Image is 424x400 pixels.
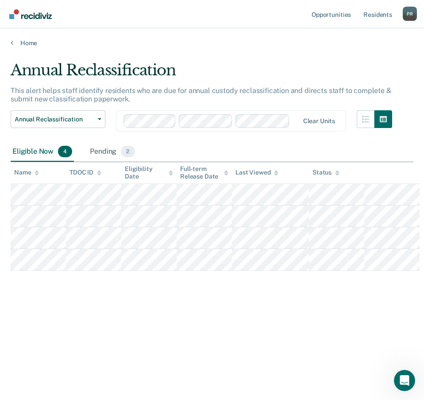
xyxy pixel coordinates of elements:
p: This alert helps staff identify residents who are due for annual custody reclassification and dir... [11,86,391,103]
div: Status [312,169,339,176]
div: TDOC ID [69,169,101,176]
div: Pending2 [88,142,136,162]
a: Home [11,39,413,47]
div: P R [403,7,417,21]
span: Annual Reclassification [15,116,94,123]
div: Clear units [303,117,335,125]
div: Last Viewed [235,169,278,176]
span: 4 [58,146,72,157]
div: Eligible Now4 [11,142,74,162]
div: Name [14,169,39,176]
button: Annual Reclassification [11,110,105,128]
div: Full-term Release Date [180,165,228,180]
div: Eligibility Date [125,165,173,180]
img: Recidiviz [9,9,52,19]
div: Annual Reclassification [11,61,392,86]
button: Profile dropdown button [403,7,417,21]
iframe: Intercom live chat [394,370,415,391]
span: 2 [121,146,135,157]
